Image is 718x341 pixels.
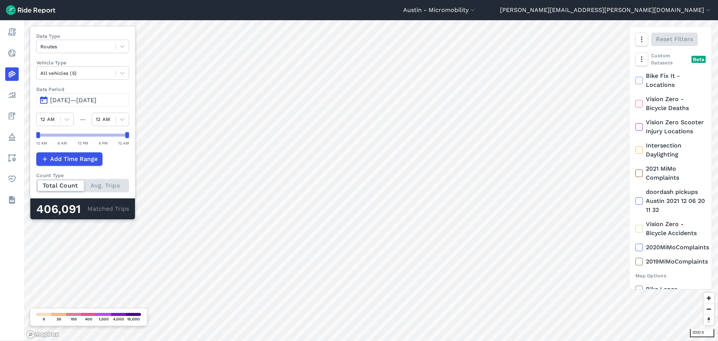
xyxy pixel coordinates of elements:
a: Datasets [5,193,19,207]
div: 6 PM [99,140,108,146]
label: Bike Lanes [635,285,706,294]
a: Health [5,172,19,186]
a: Realtime [5,46,19,60]
button: Reset bearing to north [703,314,714,325]
button: Zoom in [703,293,714,304]
div: 406,091 [36,204,88,214]
a: Policy [5,130,19,144]
label: Intersection Daylighting [635,141,706,159]
div: 12 AM [36,140,47,146]
button: Reset Filters [651,33,698,46]
label: Vision Zero - Bicycle Accidents [635,220,706,238]
a: Heatmaps [5,67,19,81]
label: 2019MiMoComplaints [635,257,706,266]
label: doordash pickups Austin 2021 12 06 20 11 32 [635,188,706,214]
div: Matched Trips [30,198,135,219]
button: Add Time Range [36,152,102,166]
label: Data Period [36,86,129,93]
span: Reset Filters [656,35,693,44]
label: Bike Fix It - Locations [635,71,706,89]
button: Austin - Micromobility [403,6,476,15]
canvas: Map [24,20,718,341]
div: Beta [691,56,706,63]
label: Vehicle Type [36,59,129,66]
label: 2021 MiMo Complaints [635,164,706,182]
div: 12 PM [78,140,88,146]
label: Vision Zero - Bicycle Deaths [635,95,706,113]
a: Fees [5,109,19,123]
div: Map Options [635,272,706,279]
div: — [74,115,92,124]
button: [PERSON_NAME][EMAIL_ADDRESS][PERSON_NAME][DOMAIN_NAME] [500,6,712,15]
a: Analyze [5,88,19,102]
label: 2020MiMoComplaints [635,243,706,252]
button: Zoom out [703,304,714,314]
span: Add Time Range [50,155,98,164]
a: Mapbox logo [26,330,59,339]
div: 6 AM [58,140,67,146]
button: [DATE]—[DATE] [36,93,129,107]
div: 12 AM [118,140,129,146]
div: 3000 ft [690,329,714,337]
span: [DATE]—[DATE] [50,97,96,104]
a: Areas [5,151,19,165]
a: Report [5,25,19,39]
img: Ride Report [6,5,55,15]
div: Custom Datasets [635,52,706,66]
div: Count Type [36,172,129,179]
label: Vision Zero Scooter Injury Locations [635,118,706,136]
label: Data Type [36,33,129,40]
